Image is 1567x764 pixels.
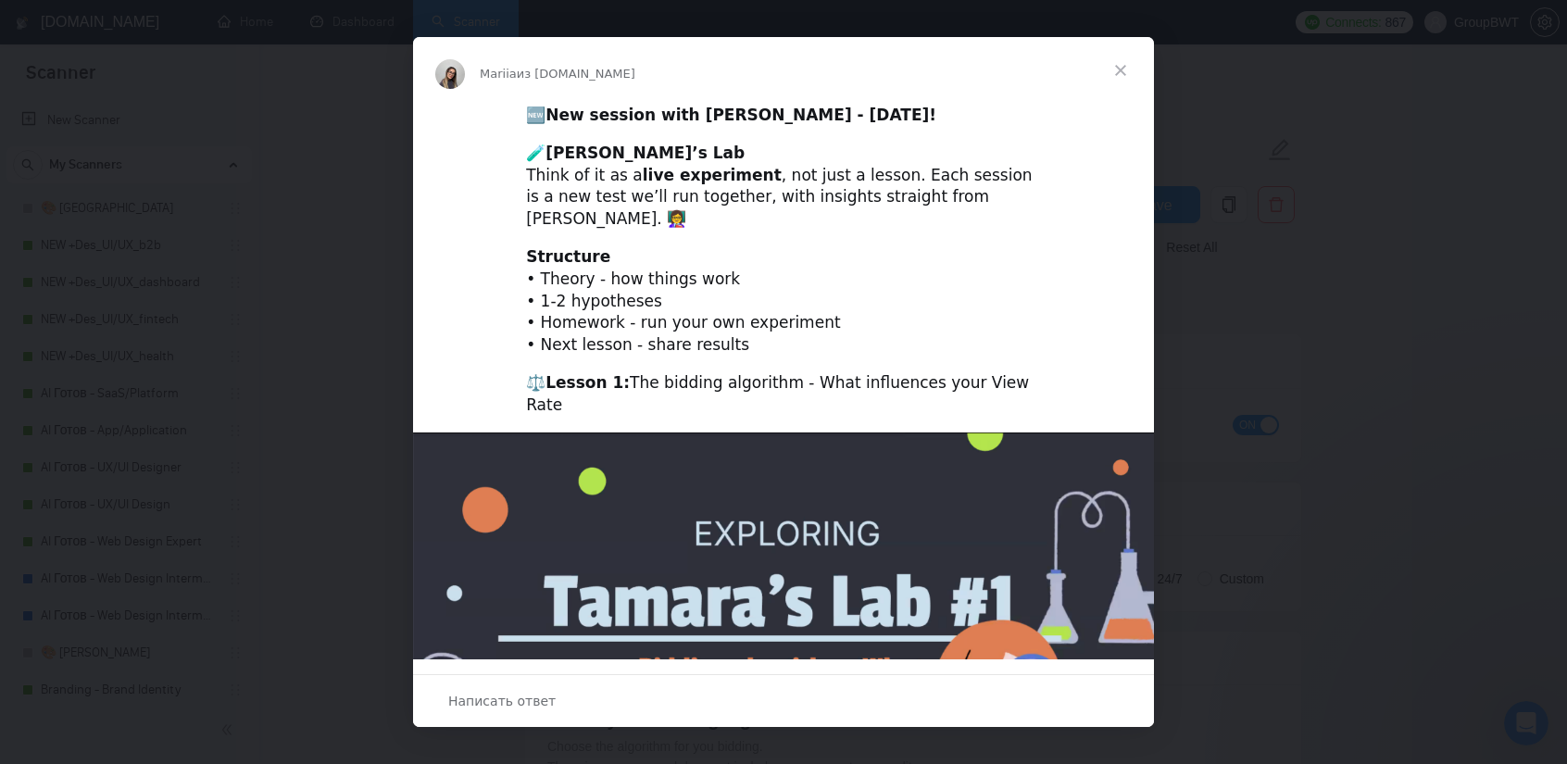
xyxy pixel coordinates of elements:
[545,106,936,124] b: New session with [PERSON_NAME] - [DATE]!
[435,59,465,89] img: Profile image for Mariia
[526,105,1041,127] div: 🆕
[526,247,610,266] b: Structure
[545,144,745,162] b: [PERSON_NAME]’s Lab
[413,674,1154,727] div: Открыть разговор и ответить
[643,166,782,184] b: live experiment
[448,689,556,713] span: Написать ответ
[526,372,1041,417] div: ⚖️ The bidding algorithm - What influences your View Rate
[526,143,1041,231] div: 🧪 Think of it as a , not just a lesson. Each session is a new test we’ll run together, with insig...
[480,67,517,81] span: Mariia
[1087,37,1154,104] span: Закрыть
[517,67,635,81] span: из [DOMAIN_NAME]
[545,373,630,392] b: Lesson 1:
[526,246,1041,357] div: • Theory - how things work • 1-2 hypotheses • Homework - run your own experiment • Next lesson - ...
